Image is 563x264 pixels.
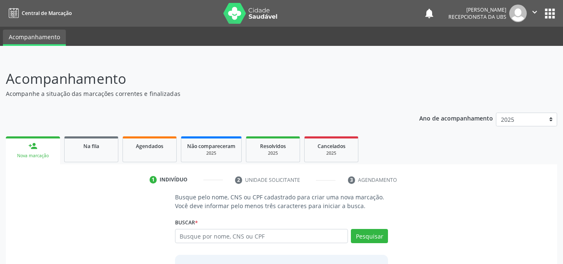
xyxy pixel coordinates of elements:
i:  [530,8,539,17]
a: Acompanhamento [3,30,66,46]
span: Recepcionista da UBS [448,13,506,20]
span: Cancelados [318,143,345,150]
p: Ano de acompanhamento [419,113,493,123]
button:  [527,5,543,22]
span: Na fila [83,143,99,150]
span: Não compareceram [187,143,235,150]
span: Central de Marcação [22,10,72,17]
p: Acompanhamento [6,68,392,89]
button: apps [543,6,557,21]
input: Busque por nome, CNS ou CPF [175,229,348,243]
div: 2025 [310,150,352,156]
p: Busque pelo nome, CNS ou CPF cadastrado para criar uma nova marcação. Você deve informar pelo men... [175,193,388,210]
button: notifications [423,8,435,19]
div: 2025 [187,150,235,156]
a: Central de Marcação [6,6,72,20]
div: Indivíduo [160,176,188,184]
button: Pesquisar [351,229,388,243]
span: Resolvidos [260,143,286,150]
label: Buscar [175,216,198,229]
p: Acompanhe a situação das marcações correntes e finalizadas [6,89,392,98]
div: 1 [150,176,157,184]
div: person_add [28,141,38,151]
div: 2025 [252,150,294,156]
div: Nova marcação [12,153,54,159]
span: Agendados [136,143,163,150]
img: img [509,5,527,22]
div: [PERSON_NAME] [448,6,506,13]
